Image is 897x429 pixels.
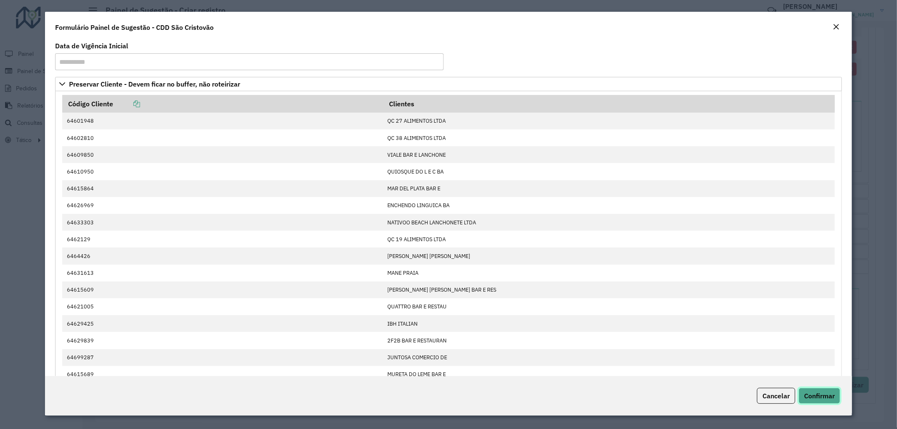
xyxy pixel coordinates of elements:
[383,163,835,180] td: QUIOSQUE DO L E C BA
[62,146,383,163] td: 64609850
[383,180,835,197] td: MAR DEL PLATA BAR E
[383,298,835,315] td: QUATTRO BAR E RESTAU
[62,298,383,315] td: 64621005
[799,388,840,404] button: Confirmar
[55,41,128,51] label: Data de Vigência Inicial
[383,146,835,163] td: VIALE BAR E LANCHONE
[62,197,383,214] td: 64626969
[383,95,835,113] th: Clientes
[383,247,835,264] td: [PERSON_NAME] [PERSON_NAME]
[804,392,835,400] span: Confirmar
[62,113,383,129] td: 64601948
[833,24,839,30] em: Fechar
[762,392,790,400] span: Cancelar
[383,349,835,366] td: JUNTOSA COMERCIO DE
[62,231,383,247] td: 6462129
[62,366,383,383] td: 64615689
[69,81,240,87] span: Preservar Cliente - Devem ficar no buffer, não roteirizar
[62,214,383,231] td: 64633303
[383,265,835,282] td: MANE PRAIA
[757,388,795,404] button: Cancelar
[383,282,835,298] td: [PERSON_NAME] [PERSON_NAME] BAR E RES
[383,366,835,383] td: MURETA DO LEME BAR E
[383,129,835,146] td: QC 38 ALIMENTOS LTDA
[62,349,383,366] td: 64699287
[62,332,383,349] td: 64629839
[62,265,383,282] td: 64631613
[55,22,214,32] h4: Formulário Painel de Sugestão - CDD São Cristovão
[62,282,383,298] td: 64615609
[62,247,383,264] td: 6464426
[62,129,383,146] td: 64602810
[55,77,842,91] a: Preservar Cliente - Devem ficar no buffer, não roteirizar
[383,332,835,349] td: 2F2B BAR E RESTAURAN
[383,231,835,247] td: QC 19 ALIMENTOS LTDA
[62,163,383,180] td: 64610950
[830,22,842,33] button: Close
[383,315,835,332] td: IBH ITALIAN
[62,180,383,197] td: 64615864
[113,100,140,108] a: Copiar
[383,214,835,231] td: NATIVOO BEACH LANCHONETE LTDA
[62,315,383,332] td: 64629425
[383,197,835,214] td: ENCHENDO LINGUICA BA
[383,113,835,129] td: QC 27 ALIMENTOS LTDA
[62,95,383,113] th: Código Cliente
